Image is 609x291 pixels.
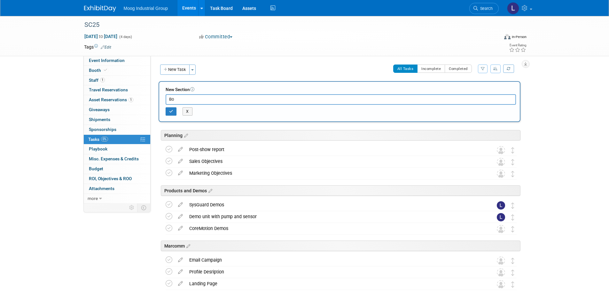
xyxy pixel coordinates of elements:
img: ExhibitDay [84,5,116,12]
a: Event Information [84,56,150,65]
a: Staff1 [84,76,150,85]
span: (4 days) [119,35,132,39]
div: Demo unit with pump and sensor [186,211,484,222]
div: In-Person [511,34,527,39]
div: Post-show report [186,144,484,155]
td: Toggle Event Tabs [137,203,150,212]
a: ROI, Objectives & ROO [84,174,150,184]
a: Edit sections [185,242,190,249]
i: Move task [511,281,514,287]
i: Move task [511,171,514,177]
a: Budget [84,164,150,174]
span: Sponsorships [89,127,116,132]
input: Enter Section Name [166,94,516,104]
a: edit [175,269,186,275]
i: Move task [511,147,514,153]
img: Unassigned [497,280,505,288]
a: Sponsorships [84,125,150,134]
td: Personalize Event Tab Strip [126,203,137,212]
a: edit [175,158,186,164]
div: Marcomm [161,241,520,251]
span: Attachments [89,186,114,191]
div: Planning [161,130,520,141]
a: edit [175,170,186,176]
span: Giveaways [89,107,110,112]
a: Shipments [84,115,150,125]
a: edit [175,281,186,287]
img: Unassigned [497,170,505,178]
i: Move task [511,226,514,232]
a: Edit sections [183,132,188,138]
span: 1 [100,78,105,82]
a: edit [175,257,186,263]
span: Travel Reservations [89,87,128,92]
span: ROI, Objectives & ROO [89,176,132,181]
button: Completed [445,65,472,73]
div: Email Campaign [186,255,484,265]
i: Move task [511,258,514,264]
span: Tasks [88,137,108,142]
span: [DATE] [DATE] [84,34,118,39]
span: more [88,196,98,201]
button: Incomplete [417,65,445,73]
img: Unassigned [497,257,505,265]
a: Tasks0% [84,135,150,144]
img: Unassigned [497,158,505,166]
a: Edit [101,45,111,50]
div: Products and Demos [161,185,520,196]
a: edit [175,202,186,208]
a: Edit sections [207,187,212,194]
span: Moog Industrial Group [124,6,168,11]
span: Playbook [89,146,107,151]
div: New Section [166,87,516,94]
a: Refresh [503,65,514,73]
button: All Tasks [393,65,418,73]
i: Move task [511,159,514,165]
img: Unassigned [497,268,505,277]
div: SC25 [82,19,489,31]
i: Booth reservation complete [104,68,107,72]
div: Landing Page [186,278,484,289]
button: Committed [197,34,235,40]
a: Giveaways [84,105,150,115]
button: X [183,107,192,116]
i: Move task [511,214,514,220]
div: Marketing Objectives [186,168,484,179]
span: Budget [89,166,103,171]
a: Booth [84,66,150,75]
img: Unassigned [497,146,505,154]
a: Playbook [84,144,150,154]
a: more [84,194,150,203]
img: Laura Reilly [497,201,505,210]
span: Asset Reservations [89,97,133,102]
span: Staff [89,78,105,83]
a: Attachments [84,184,150,194]
span: 0% [101,137,108,142]
span: Shipments [89,117,110,122]
span: Event Information [89,58,125,63]
td: Tags [84,44,111,50]
div: Profile Desription [186,266,484,277]
span: 1 [129,97,133,102]
div: Sales Objectives [186,156,484,167]
a: Travel Reservations [84,85,150,95]
img: Laura Reilly [507,2,519,14]
a: edit [175,214,186,219]
div: CoreMotion Demos [186,223,484,234]
a: edit [175,226,186,231]
img: Format-Inperson.png [504,34,511,39]
i: Move task [511,270,514,276]
a: Misc. Expenses & Credits [84,154,150,164]
div: SysGuard Demos [186,199,484,210]
span: Search [478,6,493,11]
img: Unassigned [497,225,505,233]
img: Laura Reilly [497,213,505,221]
i: Move task [511,203,514,209]
div: Event Rating [509,44,526,47]
a: Asset Reservations1 [84,95,150,105]
div: Event Format [461,33,527,43]
span: Misc. Expenses & Credits [89,156,139,161]
a: edit [175,147,186,152]
span: to [98,34,104,39]
a: Search [469,3,499,14]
